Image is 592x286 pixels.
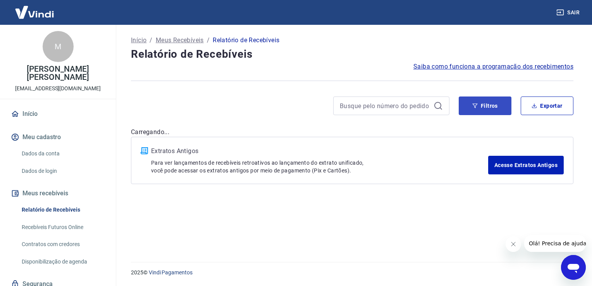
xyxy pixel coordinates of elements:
[521,96,573,115] button: Exportar
[131,269,573,277] p: 2025 ©
[561,255,586,280] iframe: Botão para abrir a janela de mensagens
[149,269,193,276] a: Vindi Pagamentos
[19,146,107,162] a: Dados da conta
[15,84,101,93] p: [EMAIL_ADDRESS][DOMAIN_NAME]
[506,236,521,252] iframe: Fechar mensagem
[524,235,586,252] iframe: Mensagem da empresa
[9,185,107,202] button: Meus recebíveis
[19,254,107,270] a: Disponibilização de agenda
[459,96,511,115] button: Filtros
[43,31,74,62] div: M
[19,219,107,235] a: Recebíveis Futuros Online
[131,36,146,45] a: Início
[207,36,210,45] p: /
[131,47,573,62] h4: Relatório de Recebíveis
[151,159,488,174] p: Para ver lançamentos de recebíveis retroativos ao lançamento do extrato unificado, você pode aces...
[150,36,152,45] p: /
[9,0,60,24] img: Vindi
[488,156,564,174] a: Acesse Extratos Antigos
[213,36,279,45] p: Relatório de Recebíveis
[131,127,573,137] p: Carregando...
[19,236,107,252] a: Contratos com credores
[156,36,204,45] a: Meus Recebíveis
[9,105,107,122] a: Início
[6,65,110,81] p: [PERSON_NAME] [PERSON_NAME]
[19,202,107,218] a: Relatório de Recebíveis
[151,146,488,156] p: Extratos Antigos
[19,163,107,179] a: Dados de login
[141,147,148,154] img: ícone
[555,5,583,20] button: Sair
[5,5,65,12] span: Olá! Precisa de ajuda?
[413,62,573,71] a: Saiba como funciona a programação dos recebimentos
[9,129,107,146] button: Meu cadastro
[340,100,430,112] input: Busque pelo número do pedido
